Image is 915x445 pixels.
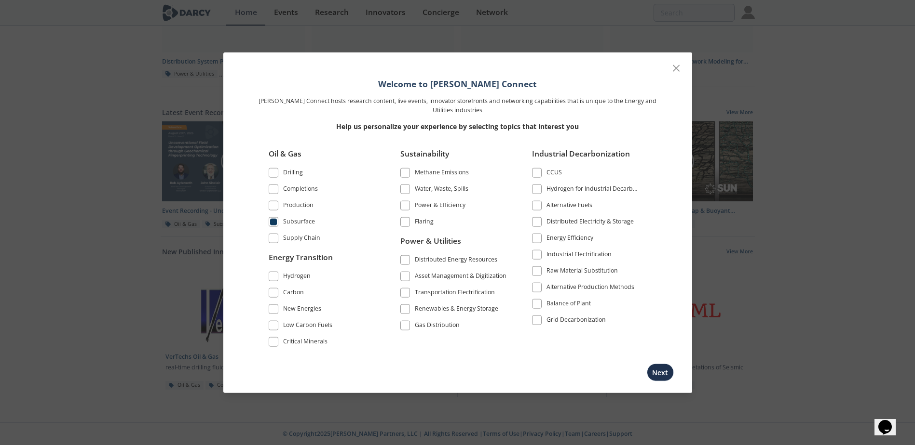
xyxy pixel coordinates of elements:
[415,304,498,315] div: Renewables & Energy Storage
[415,168,469,180] div: Methane Emissions
[283,234,320,245] div: Supply Chain
[546,250,612,262] div: Industrial Electrification
[255,97,660,115] p: [PERSON_NAME] Connect hosts research content, live events, innovator storefronts and networking c...
[255,121,660,131] p: Help us personalize your experience by selecting topics that interest you
[546,217,634,229] div: Distributed Electricity & Storage
[283,217,315,229] div: Subsurface
[255,78,660,90] h1: Welcome to [PERSON_NAME] Connect
[546,184,640,196] div: Hydrogen for Industrial Decarbonization
[415,320,460,332] div: Gas Distribution
[415,288,495,299] div: Transportation Electrification
[546,266,618,278] div: Raw Material Substitution
[283,168,303,180] div: Drilling
[283,320,332,332] div: Low Carbon Fuels
[546,234,593,245] div: Energy Efficiency
[415,255,497,266] div: Distributed Energy Resources
[400,148,508,167] div: Sustainability
[283,304,321,315] div: New Energies
[415,217,434,229] div: Flaring
[546,168,562,180] div: CCUS
[269,148,377,167] div: Oil & Gas
[415,271,506,283] div: Asset Management & Digitization
[415,184,468,196] div: Water, Waste, Spills
[874,406,905,435] iframe: chat widget
[546,201,592,212] div: Alternative Fuels
[546,299,591,311] div: Balance of Plant
[283,184,318,196] div: Completions
[283,288,304,299] div: Carbon
[647,363,674,381] button: Next
[546,283,634,294] div: Alternative Production Methods
[283,271,311,283] div: Hydrogen
[546,315,606,327] div: Grid Decarbonization
[283,201,314,212] div: Production
[532,148,640,167] div: Industrial Decarbonization
[269,251,377,270] div: Energy Transition
[400,235,508,253] div: Power & Utilities
[283,337,328,348] div: Critical Minerals
[415,201,465,212] div: Power & Efficiency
